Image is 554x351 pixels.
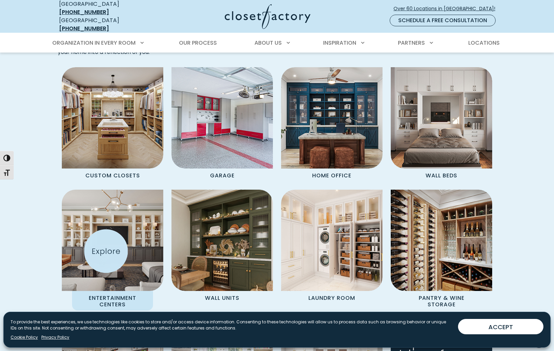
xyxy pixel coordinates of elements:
button: ACCEPT [458,319,543,334]
a: Custom Pantry Pantry & Wine Storage [391,190,492,310]
span: Our Process [179,39,217,47]
a: Entertainment Center Entertainment Centers [62,190,163,310]
p: Pantry & Wine Storage [401,291,482,310]
p: Garage [199,169,246,181]
img: Custom Pantry [391,190,492,291]
img: Custom Closet with island [62,67,163,169]
p: Laundry Room [297,291,366,304]
img: Entertainment Center [57,185,168,296]
div: [GEOGRAPHIC_DATA] [59,16,158,33]
img: Home Office featuring desk and custom cabinetry [281,67,383,169]
span: Inspiration [323,39,356,47]
span: Organization in Every Room [52,39,136,47]
a: Custom Laundry Room Laundry Room [281,190,383,310]
a: Cookie Policy [11,334,38,340]
span: Locations [468,39,500,47]
span: About Us [254,39,282,47]
img: Custom Laundry Room [281,190,383,291]
p: Wall Beds [415,169,468,181]
img: Closet Factory Logo [225,4,310,29]
span: Partners [398,39,425,47]
a: [PHONE_NUMBER] [59,8,109,16]
a: Wall unit Wall Units [171,190,273,310]
p: Home Office [301,169,362,181]
img: Wall unit [171,190,273,291]
p: To provide the best experiences, we use technologies like cookies to store and/or access device i... [11,319,453,331]
a: Wall Bed Wall Beds [391,67,492,181]
p: Entertainment Centers [72,291,153,310]
p: Custom Closets [74,169,151,181]
span: Over 60 Locations in [GEOGRAPHIC_DATA]! [393,5,501,12]
p: Wall Units [194,291,250,304]
a: Custom Closet with island Custom Closets [62,67,163,181]
a: [PHONE_NUMBER] [59,25,109,32]
a: Over 60 Locations in [GEOGRAPHIC_DATA]! [393,3,501,15]
a: Privacy Policy [41,334,69,340]
a: Home Office featuring desk and custom cabinetry Home Office [281,67,383,181]
img: Wall Bed [391,67,492,169]
nav: Primary Menu [47,33,507,53]
a: Schedule a Free Consultation [390,15,496,26]
img: Garage Cabinets [171,67,273,169]
a: Garage Cabinets Garage [171,67,273,181]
